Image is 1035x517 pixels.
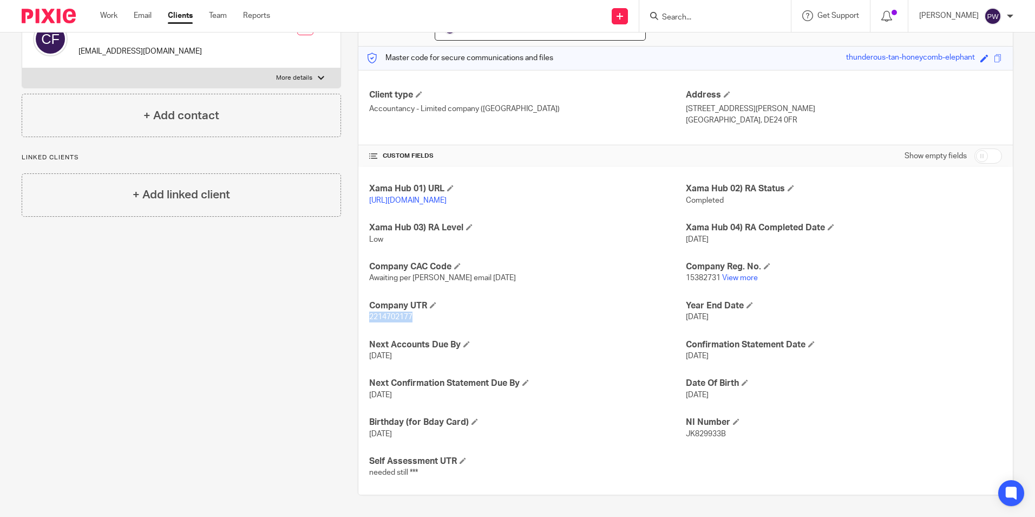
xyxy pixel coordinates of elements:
[369,261,685,273] h4: Company CAC Code
[686,89,1002,101] h4: Address
[686,115,1002,126] p: [GEOGRAPHIC_DATA], DE24 0FR
[686,274,720,282] span: 15382731
[369,104,685,114] p: Accountancy - Limited company ([GEOGRAPHIC_DATA])
[722,274,758,282] a: View more
[369,469,418,476] span: needed still ***
[369,378,685,389] h4: Next Confirmation Statement Due By
[369,236,383,243] span: Low
[984,8,1001,25] img: svg%3E
[369,274,516,282] span: Awaiting per [PERSON_NAME] email [DATE]
[369,197,447,204] a: [URL][DOMAIN_NAME]
[133,186,230,203] h4: + Add linked client
[369,313,412,321] span: 2214702177
[369,352,392,360] span: [DATE]
[686,104,1002,114] p: [STREET_ADDRESS][PERSON_NAME]
[276,74,312,82] p: More details
[168,10,193,21] a: Clients
[686,352,709,360] span: [DATE]
[905,151,967,161] label: Show empty fields
[686,183,1002,195] h4: Xama Hub 02) RA Status
[143,107,219,124] h4: + Add contact
[686,417,1002,428] h4: NI Number
[686,300,1002,312] h4: Year End Date
[134,10,152,21] a: Email
[369,430,392,438] span: [DATE]
[686,261,1002,273] h4: Company Reg. No.
[686,197,724,204] span: Completed
[686,378,1002,389] h4: Date Of Birth
[846,52,975,64] div: thunderous-tan-honeycomb-elephant
[686,430,726,438] span: JK829933B
[78,46,202,57] p: [EMAIL_ADDRESS][DOMAIN_NAME]
[686,313,709,321] span: [DATE]
[686,391,709,399] span: [DATE]
[817,12,859,20] span: Get Support
[686,222,1002,234] h4: Xama Hub 04) RA Completed Date
[369,456,685,467] h4: Self Assessment UTR
[369,89,685,101] h4: Client type
[209,10,227,21] a: Team
[100,10,117,21] a: Work
[33,22,68,56] img: svg%3E
[369,339,685,351] h4: Next Accounts Due By
[243,10,270,21] a: Reports
[919,10,979,21] p: [PERSON_NAME]
[686,236,709,243] span: [DATE]
[22,9,76,23] img: Pixie
[369,222,685,234] h4: Xama Hub 03) RA Level
[369,417,685,428] h4: Birthday (for Bday Card)
[369,391,392,399] span: [DATE]
[661,13,758,23] input: Search
[369,300,685,312] h4: Company UTR
[366,53,553,63] p: Master code for secure communications and files
[369,183,685,195] h4: Xama Hub 01) URL
[686,339,1002,351] h4: Confirmation Statement Date
[22,153,341,162] p: Linked clients
[369,152,685,160] h4: CUSTOM FIELDS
